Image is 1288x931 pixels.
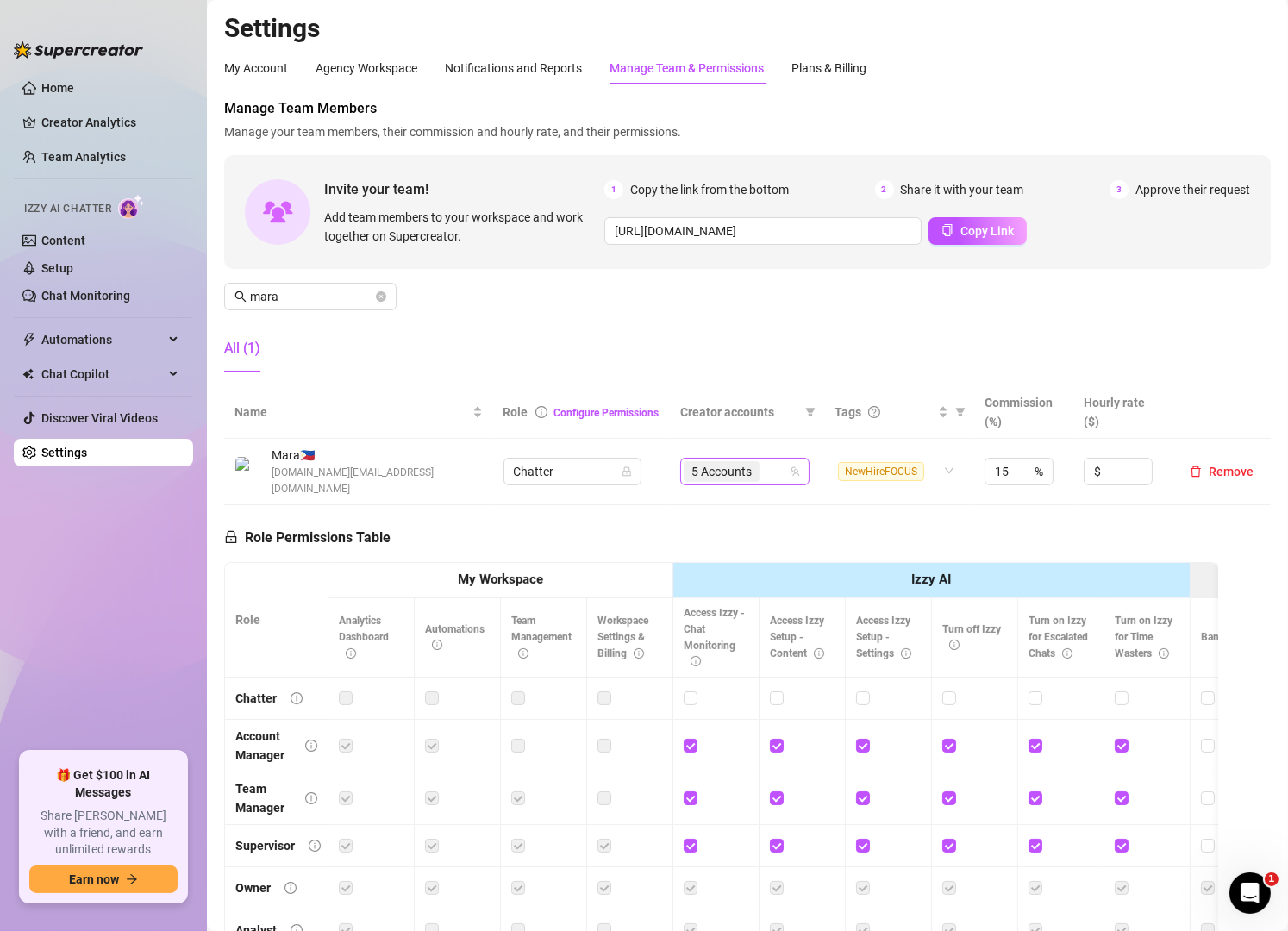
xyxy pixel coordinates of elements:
[234,291,247,303] span: search
[425,623,485,652] span: Automations
[1135,180,1250,199] span: Approve their request
[376,291,386,302] button: close-circle
[224,386,493,439] th: Name
[955,407,966,417] span: filter
[41,360,164,388] span: Chat Copilot
[291,692,303,704] span: info-circle
[952,399,969,425] span: filter
[942,623,1001,652] span: Turn off Izzy
[14,41,143,59] img: logo-BBDzfeDw.svg
[622,466,632,477] span: lock
[305,792,317,804] span: info-circle
[224,98,1271,119] span: Manage Team Members
[974,386,1073,439] th: Commission (%)
[1115,615,1172,659] span: Turn on Izzy for Time Wasters
[554,407,660,419] a: Configure Permissions
[41,446,87,459] a: Settings
[691,656,701,666] span: info-circle
[445,59,582,78] div: Notifications and Reports
[432,640,442,650] span: info-circle
[41,289,130,303] a: Chat Monitoring
[1190,465,1202,478] span: delete
[118,194,145,219] img: AI Chatter
[604,180,623,199] span: 1
[225,563,328,678] th: Role
[791,59,866,78] div: Plans & Billing
[235,836,295,855] div: Supervisor
[518,648,528,659] span: info-circle
[309,840,321,852] span: info-circle
[610,59,764,78] div: Manage Team & Permissions
[875,180,894,199] span: 2
[224,338,260,359] div: All (1)
[856,615,911,659] span: Access Izzy Setup - Settings
[838,462,924,481] span: NewHireFOCUS
[272,446,483,465] span: Mara 🇵🇭
[1110,180,1129,199] span: 3
[634,648,644,659] span: info-circle
[458,572,543,587] strong: My Workspace
[941,224,953,236] span: copy
[1265,872,1279,886] span: 1
[1201,631,1241,643] span: Bank
[235,878,271,897] div: Owner
[316,59,417,78] div: Agency Workspace
[503,405,528,419] span: Role
[928,217,1027,245] button: Copy Link
[597,615,648,659] span: Workspace Settings & Billing
[224,59,288,78] div: My Account
[339,615,389,659] span: Analytics Dashboard
[346,648,356,659] span: info-circle
[22,333,36,347] span: thunderbolt
[901,180,1024,199] span: Share it with your team
[1073,386,1172,439] th: Hourly rate ($)
[630,180,789,199] span: Copy the link from the bottom
[235,457,264,485] img: Mara
[911,572,951,587] strong: Izzy AI
[41,411,158,425] a: Discover Viral Videos
[41,326,164,353] span: Automations
[224,12,1271,45] h2: Settings
[305,740,317,752] span: info-circle
[41,234,85,247] a: Content
[324,208,597,246] span: Add team members to your workspace and work together on Supercreator.
[535,406,547,418] span: info-circle
[324,178,604,200] span: Invite your team!
[234,403,469,422] span: Name
[1029,615,1088,659] span: Turn on Izzy for Escalated Chats
[1229,872,1271,914] iframe: Intercom live chat
[235,727,291,765] div: Account Manager
[802,399,819,425] span: filter
[235,779,291,817] div: Team Manager
[41,109,179,136] a: Creator Analytics
[960,224,1014,238] span: Copy Link
[691,462,752,481] span: 5 Accounts
[949,640,960,650] span: info-circle
[805,407,816,417] span: filter
[41,261,73,275] a: Setup
[126,873,138,885] span: arrow-right
[684,607,745,668] span: Access Izzy - Chat Monitoring
[868,406,880,418] span: question-circle
[69,872,119,886] span: Earn now
[29,865,178,893] button: Earn nowarrow-right
[835,403,861,422] span: Tags
[41,150,126,164] a: Team Analytics
[790,466,800,477] span: team
[24,201,111,217] span: Izzy AI Chatter
[901,648,911,659] span: info-circle
[1183,461,1260,482] button: Remove
[29,808,178,859] span: Share [PERSON_NAME] with a friend, and earn unlimited rewards
[235,689,277,708] div: Chatter
[511,615,572,659] span: Team Management
[224,122,1271,141] span: Manage your team members, their commission and hourly rate, and their permissions.
[224,530,238,544] span: lock
[1062,648,1072,659] span: info-circle
[1159,648,1169,659] span: info-circle
[224,528,391,548] h5: Role Permissions Table
[250,287,372,306] input: Search members
[29,767,178,801] span: 🎁 Get $100 in AI Messages
[284,882,297,894] span: info-circle
[770,615,824,659] span: Access Izzy Setup - Content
